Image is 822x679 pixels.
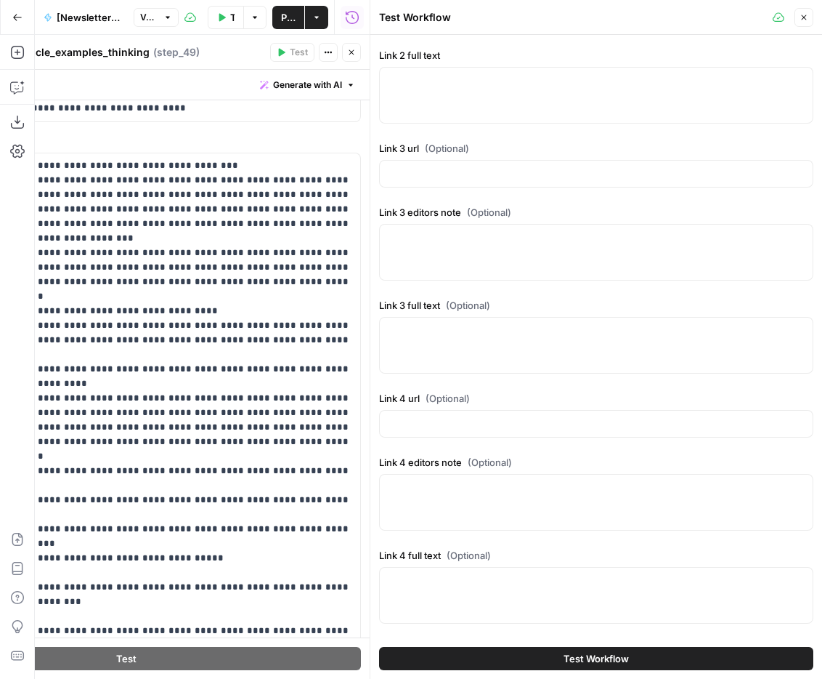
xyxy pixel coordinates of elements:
[134,8,179,27] button: Version 55
[208,6,243,29] button: Test Workflow
[468,455,512,470] span: (Optional)
[379,298,813,313] label: Link 3 full text
[270,43,314,62] button: Test
[467,205,511,220] span: (Optional)
[426,391,470,406] span: (Optional)
[379,391,813,406] label: Link 4 url
[379,455,813,470] label: Link 4 editors note
[379,548,813,563] label: Link 4 full text
[153,45,200,60] span: ( step_49 )
[446,298,490,313] span: (Optional)
[273,79,342,92] span: Generate with AI
[272,6,304,29] button: Publish
[35,6,131,29] button: [Newsletter] Article to Newsletter ([PERSON_NAME])
[116,651,137,666] span: Test
[140,11,159,24] span: Version 55
[290,46,308,59] span: Test
[425,141,469,156] span: (Optional)
[447,548,491,563] span: (Optional)
[379,141,813,156] label: Link 3 url
[379,48,813,63] label: Link 2 full text
[230,10,235,25] span: Test Workflow
[254,76,361,95] button: Generate with AI
[563,651,629,666] span: Test Workflow
[281,10,296,25] span: Publish
[379,205,813,220] label: Link 3 editors note
[379,647,813,670] button: Test Workflow
[57,10,122,25] span: [Newsletter] Article to Newsletter ([PERSON_NAME])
